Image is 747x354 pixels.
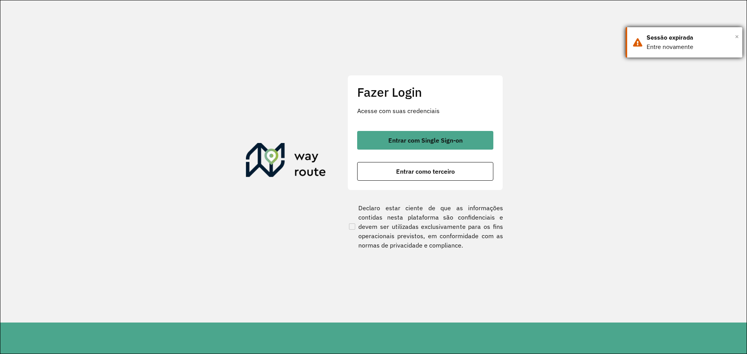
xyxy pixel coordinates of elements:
[647,42,736,52] div: Entre novamente
[647,33,736,42] div: Sessão expirada
[388,137,463,143] span: Entrar com Single Sign-on
[735,31,739,42] span: ×
[357,106,493,115] p: Acesse com suas credenciais
[357,131,493,150] button: button
[735,31,739,42] button: Close
[357,162,493,181] button: button
[357,85,493,99] h2: Fazer Login
[396,168,455,174] span: Entrar como terceiro
[347,203,503,250] label: Declaro estar ciente de que as informações contidas nesta plataforma são confidenciais e devem se...
[246,143,326,180] img: Roteirizador AmbevTech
